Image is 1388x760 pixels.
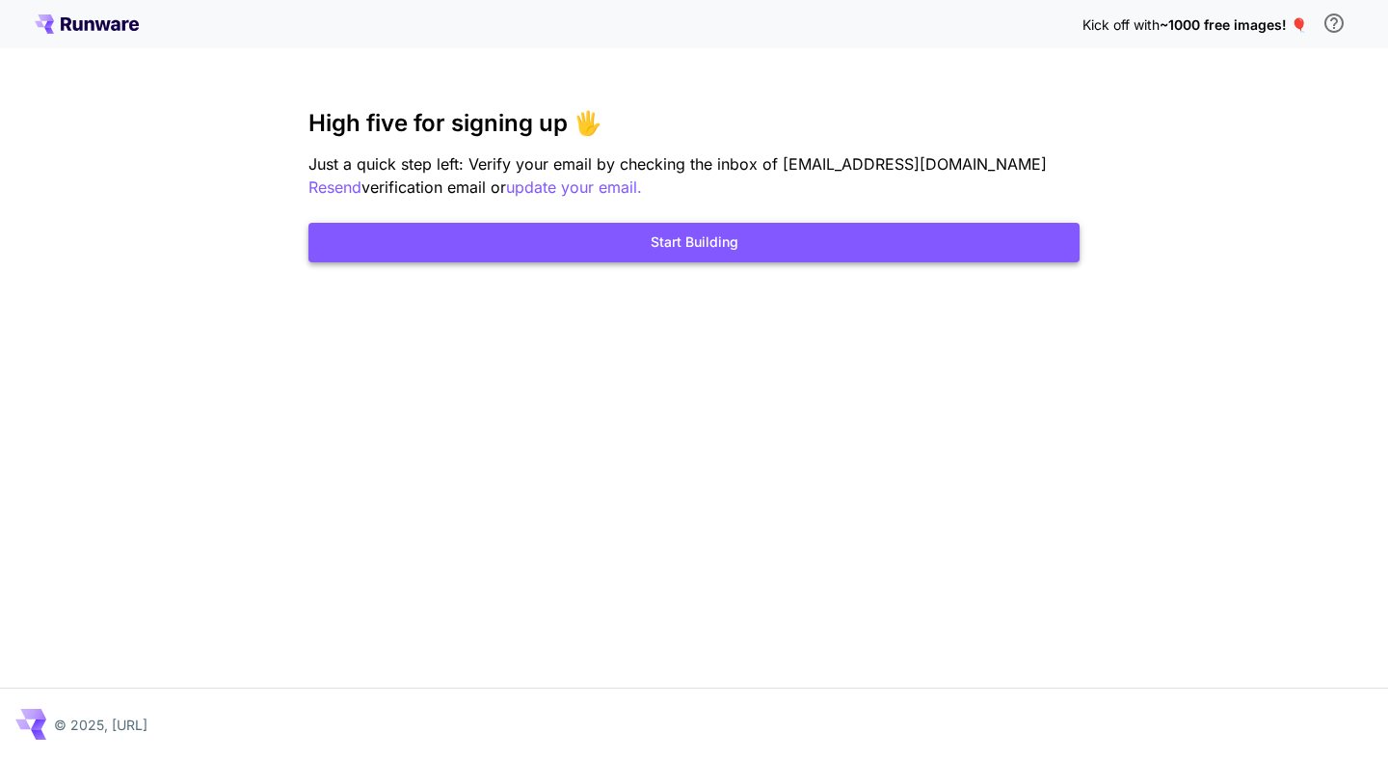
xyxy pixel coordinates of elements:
button: Resend [308,176,361,200]
span: ~1000 free images! 🎈 [1160,16,1307,33]
button: update your email. [506,176,642,200]
span: Kick off with [1082,16,1160,33]
span: verification email or [361,177,506,197]
span: Just a quick step left: Verify your email by checking the inbox of [EMAIL_ADDRESS][DOMAIN_NAME] [308,154,1047,174]
button: In order to qualify for free credit, you need to sign up with a business email address and click ... [1315,4,1353,42]
p: © 2025, [URL] [54,715,147,735]
button: Start Building [308,223,1080,262]
h3: High five for signing up 🖐️ [308,110,1080,137]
